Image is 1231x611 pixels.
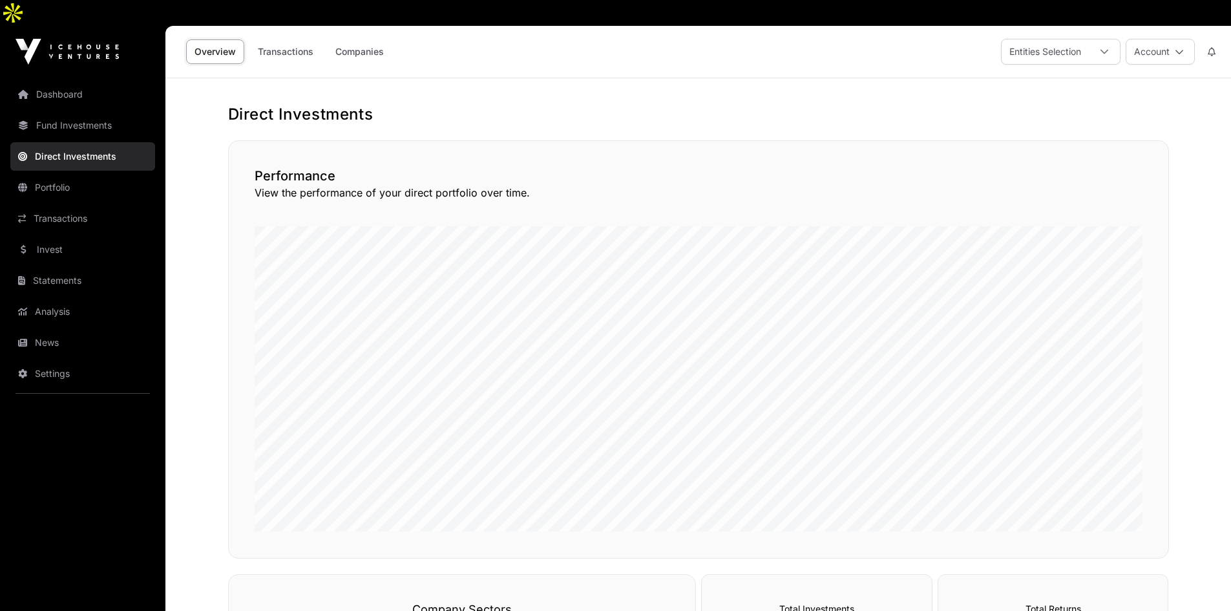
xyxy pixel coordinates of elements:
[228,104,1169,125] h1: Direct Investments
[186,39,244,64] a: Overview
[10,204,155,233] a: Transactions
[10,80,155,109] a: Dashboard
[16,39,119,65] img: Icehouse Ventures Logo
[1002,39,1089,64] div: Entities Selection
[255,167,1142,185] h2: Performance
[10,328,155,357] a: News
[10,173,155,202] a: Portfolio
[10,111,155,140] a: Fund Investments
[1126,39,1195,65] button: Account
[255,185,1142,200] p: View the performance of your direct portfolio over time.
[10,235,155,264] a: Invest
[10,359,155,388] a: Settings
[10,266,155,295] a: Statements
[327,39,392,64] a: Companies
[1166,549,1231,611] iframe: Chat Widget
[10,297,155,326] a: Analysis
[249,39,322,64] a: Transactions
[10,142,155,171] a: Direct Investments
